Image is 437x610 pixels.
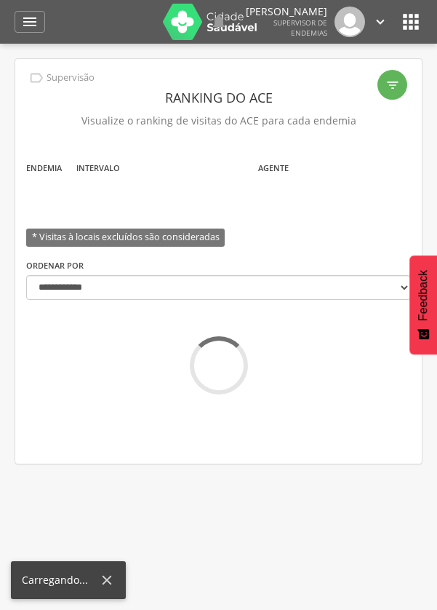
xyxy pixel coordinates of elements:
a:  [15,11,45,33]
span: Supervisor de Endemias [273,17,327,38]
span: Feedback [417,270,430,321]
a:  [372,7,388,37]
p: Supervisão [47,72,95,84]
label: Endemia [26,162,62,174]
p: [PERSON_NAME] [246,7,327,17]
label: Ordenar por [26,260,84,272]
p: Visualize o ranking de visitas do ACE para cada endemia [26,111,411,131]
header: Ranking do ACE [26,84,411,111]
label: Agente [258,162,289,174]
a:  [210,7,228,37]
div: Carregando... [22,573,99,587]
i:  [210,13,228,31]
i:  [372,14,388,30]
div: Filtro [377,70,407,100]
i:  [399,10,422,33]
i:  [385,78,400,92]
label: Intervalo [76,162,120,174]
span: * Visitas à locais excluídos são consideradas [26,229,225,247]
button: Feedback - Mostrar pesquisa [409,256,437,354]
i:  [21,13,39,31]
i:  [28,70,44,86]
